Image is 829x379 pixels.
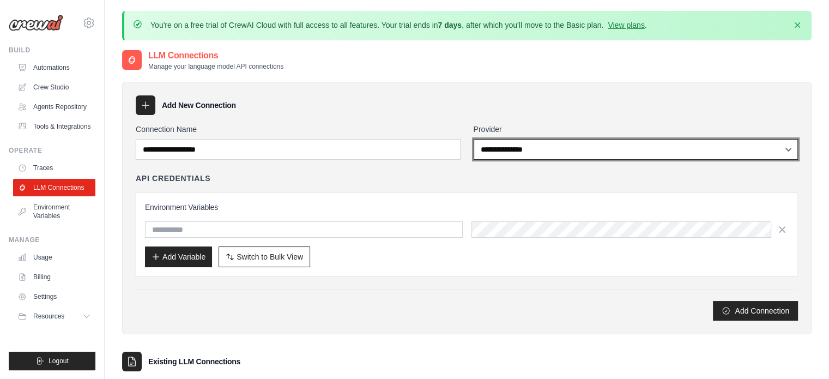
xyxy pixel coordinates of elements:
a: Crew Studio [13,79,95,96]
p: You're on a free trial of CrewAI Cloud with full access to all features. Your trial ends in , aft... [150,20,647,31]
div: Build [9,46,95,55]
span: Resources [33,312,64,321]
a: LLM Connections [13,179,95,196]
h3: Add New Connection [162,100,236,111]
a: Agents Repository [13,98,95,116]
a: Tools & Integrations [13,118,95,135]
button: Resources [13,308,95,325]
img: Logo [9,15,63,31]
h2: LLM Connections [148,49,283,62]
a: Billing [13,268,95,286]
div: Manage [9,236,95,244]
a: Usage [13,249,95,266]
strong: 7 days [438,21,462,29]
a: Traces [13,159,95,177]
a: Automations [13,59,95,76]
button: Add Variable [145,246,212,267]
label: Connection Name [136,124,461,135]
a: Settings [13,288,95,305]
h4: API Credentials [136,173,210,184]
span: Logout [49,357,69,365]
div: Operate [9,146,95,155]
a: Environment Variables [13,198,95,225]
h3: Existing LLM Connections [148,356,240,367]
span: Switch to Bulk View [237,251,303,262]
button: Logout [9,352,95,370]
button: Add Connection [713,301,798,321]
p: Manage your language model API connections [148,62,283,71]
a: View plans [608,21,644,29]
label: Provider [474,124,798,135]
button: Switch to Bulk View [219,246,310,267]
h3: Environment Variables [145,202,789,213]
